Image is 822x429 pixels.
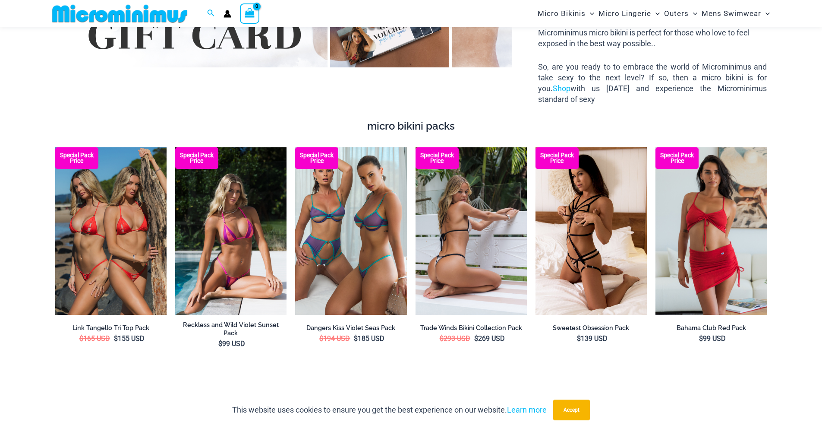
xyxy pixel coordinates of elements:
[175,147,287,315] img: Reckless and Wild Violet Sunset 306 Top 466 Bottom 06
[319,334,350,343] bdi: 194 USD
[295,147,406,315] img: Dangers kiss Violet Seas Pack
[55,324,167,332] a: Link Tangello Tri Top Pack
[474,334,505,343] bdi: 269 USD
[535,3,596,25] a: Micro BikinisMenu ToggleMenu Toggle
[689,3,697,25] span: Menu Toggle
[553,400,590,420] button: Accept
[416,153,459,164] b: Special Pack Price
[207,8,215,19] a: Search icon link
[79,334,110,343] bdi: 165 USD
[55,147,167,315] img: Bikini Pack
[295,324,406,332] a: Dangers Kiss Violet Seas Pack
[114,334,145,343] bdi: 155 USD
[55,120,767,133] h4: micro bikini packs
[553,84,570,93] a: Shop
[507,405,547,414] a: Learn more
[175,321,287,337] a: Reckless and Wild Violet Sunset Pack
[662,3,699,25] a: OutersMenu ToggleMenu Toggle
[699,334,726,343] bdi: 99 USD
[699,334,703,343] span: $
[440,334,444,343] span: $
[535,147,647,315] img: Sweetest Obsession Black 1129 Bra 6119 Bottom 1939 Bodysuit 01
[55,147,167,315] a: Bikini Pack Bikini Pack BBikini Pack B
[354,334,358,343] span: $
[224,10,231,18] a: Account icon link
[114,334,118,343] span: $
[218,340,222,348] span: $
[586,3,594,25] span: Menu Toggle
[655,147,767,315] img: Bahama Club Red 9170 Crop Top 5404 Skirt 01
[761,3,770,25] span: Menu Toggle
[474,334,478,343] span: $
[535,324,647,332] a: Sweetest Obsession Pack
[240,3,260,23] a: View Shopping Cart, empty
[55,153,98,164] b: Special Pack Price
[535,147,647,315] a: Sweetest Obsession Black 1129 Bra 6119 Bottom 1939 Bodysuit 01 99
[440,334,470,343] bdi: 293 USD
[79,334,83,343] span: $
[538,3,586,25] span: Micro Bikinis
[577,334,581,343] span: $
[596,3,662,25] a: Micro LingerieMenu ToggleMenu Toggle
[664,3,689,25] span: Outers
[655,324,767,332] a: Bahama Club Red Pack
[295,153,338,164] b: Special Pack Price
[49,4,191,23] img: MM SHOP LOGO FLAT
[538,61,767,105] p: So, are you ready to to embrace the world of Microminimus and take sexy to the next level? If so,...
[416,147,527,315] img: Trade Winds IvoryInk 317 Top 469 Thong 11
[232,404,547,416] p: This website uses cookies to ensure you get the best experience on our website.
[598,3,651,25] span: Micro Lingerie
[416,324,527,332] a: Trade Winds Bikini Collection Pack
[535,153,579,164] b: Special Pack Price
[655,153,699,164] b: Special Pack Price
[175,147,287,315] a: Reckless and Wild Violet Sunset 306 Top 466 Bottom 06 Reckless and Wild Violet Sunset 306 Top 466...
[416,147,527,315] a: Collection Pack (1) Trade Winds IvoryInk 317 Top 469 Thong 11Trade Winds IvoryInk 317 Top 469 Tho...
[534,1,774,26] nav: Site Navigation
[699,3,772,25] a: Mens SwimwearMenu ToggleMenu Toggle
[354,334,384,343] bdi: 185 USD
[218,340,245,348] bdi: 99 USD
[577,334,608,343] bdi: 139 USD
[651,3,660,25] span: Menu Toggle
[175,153,218,164] b: Special Pack Price
[319,334,323,343] span: $
[702,3,761,25] span: Mens Swimwear
[295,147,406,315] a: Dangers kiss Violet Seas Pack Dangers Kiss Violet Seas 1060 Bra 611 Micro 04Dangers Kiss Violet S...
[655,147,767,315] a: Bahama Club Red 9170 Crop Top 5404 Skirt 01 Bahama Club Red 9170 Crop Top 5404 Skirt 05Bahama Clu...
